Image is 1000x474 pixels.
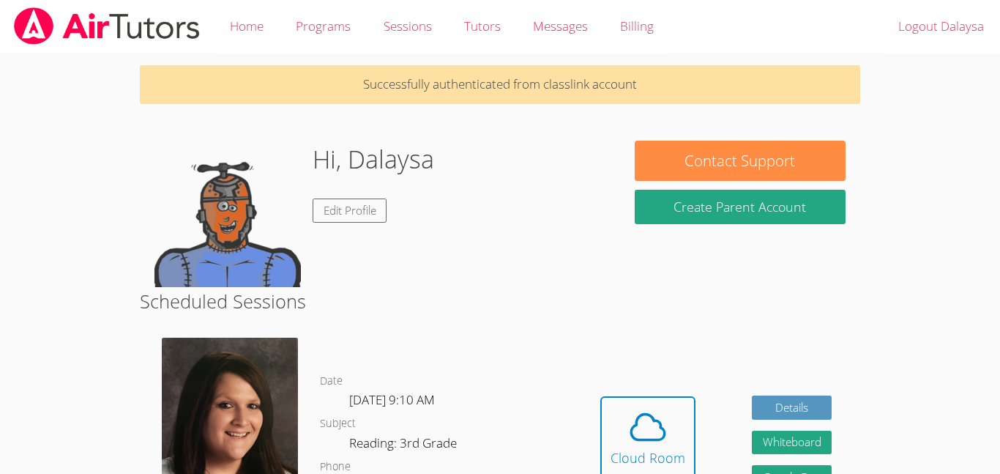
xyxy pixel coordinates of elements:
span: Messages [533,18,588,34]
a: Edit Profile [313,199,387,223]
img: default.png [154,141,301,287]
button: Contact Support [635,141,846,181]
span: [DATE] 9:10 AM [349,391,435,408]
h2: Scheduled Sessions [140,287,860,315]
button: Whiteboard [752,431,832,455]
div: Cloud Room [611,448,685,468]
h1: Hi, Dalaysa [313,141,434,178]
dt: Date [320,372,343,390]
dt: Subject [320,415,356,433]
p: Successfully authenticated from classlink account [140,65,860,104]
img: airtutors_banner-c4298cdbf04f3fff15de1276eac7730deb9818008684d7c2e4769d2f7ddbe033.png [12,7,201,45]
dd: Reading: 3rd Grade [349,433,460,458]
a: Details [752,396,832,420]
button: Create Parent Account [635,190,846,224]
